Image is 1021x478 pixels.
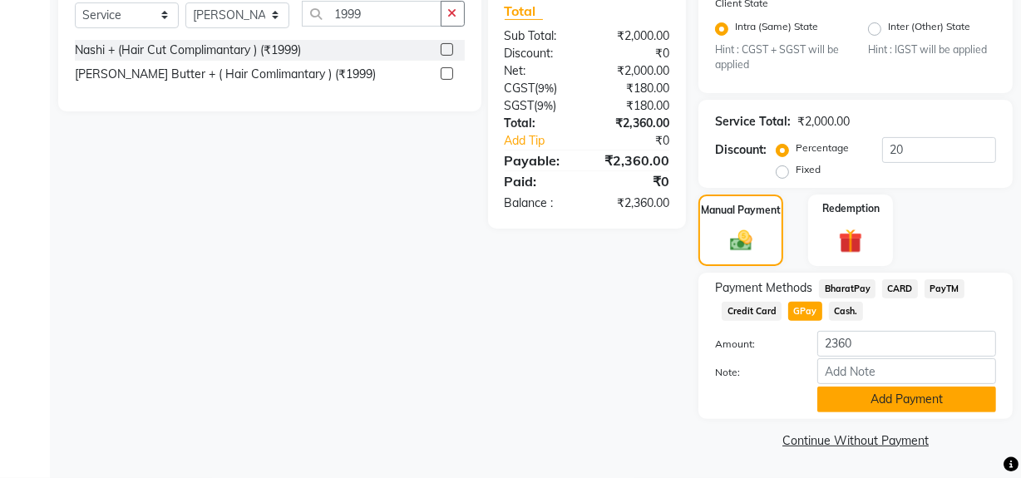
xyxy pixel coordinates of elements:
label: Note: [703,365,805,380]
div: [PERSON_NAME] Butter + ( Hair Comlimantary ) (₹1999) [75,66,376,83]
div: ₹2,000.00 [587,27,682,45]
div: ₹2,360.00 [587,115,682,132]
input: Add Note [817,358,996,384]
div: ₹180.00 [587,80,682,97]
span: Credit Card [722,302,782,321]
div: Service Total: [715,113,791,131]
div: Discount: [492,45,587,62]
small: Hint : IGST will be applied [868,42,996,57]
label: Inter (Other) State [888,19,970,39]
img: _gift.svg [831,226,870,255]
div: ₹0 [587,45,682,62]
small: Hint : CGST + SGST will be applied [715,42,843,73]
div: Payable: [492,150,587,170]
div: ₹2,360.00 [587,150,682,170]
div: Sub Total: [492,27,587,45]
input: Amount [817,331,996,357]
label: Percentage [796,140,849,155]
label: Manual Payment [701,203,781,218]
div: Nashi + (Hair Cut Complimantary ) (₹1999) [75,42,301,59]
span: PayTM [925,279,964,298]
span: Cash. [829,302,863,321]
div: ₹2,000.00 [797,113,850,131]
div: Net: [492,62,587,80]
div: Balance : [492,195,587,212]
div: ₹180.00 [587,97,682,115]
input: Search or Scan [302,1,441,27]
span: Total [505,2,543,20]
span: 9% [538,99,554,112]
span: SGST [505,98,535,113]
div: ₹0 [587,171,682,191]
div: Paid: [492,171,587,191]
div: ( ) [492,80,587,97]
label: Intra (Same) State [735,19,818,39]
img: _cash.svg [723,228,759,254]
span: CGST [505,81,535,96]
div: Total: [492,115,587,132]
button: Add Payment [817,387,996,412]
label: Redemption [822,201,880,216]
span: 9% [539,81,555,95]
div: Discount: [715,141,767,159]
span: CARD [882,279,918,298]
div: ₹0 [603,132,682,150]
a: Continue Without Payment [702,432,1009,450]
span: BharatPay [819,279,875,298]
span: Payment Methods [715,279,812,297]
a: Add Tip [492,132,603,150]
span: GPay [788,302,822,321]
div: ( ) [492,97,587,115]
label: Amount: [703,337,805,352]
div: ₹2,360.00 [587,195,682,212]
label: Fixed [796,162,821,177]
div: ₹2,000.00 [587,62,682,80]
